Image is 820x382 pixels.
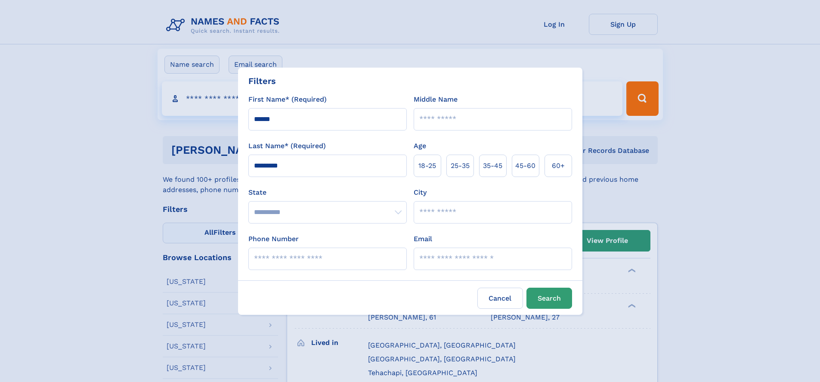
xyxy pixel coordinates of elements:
[526,288,572,309] button: Search
[248,141,326,151] label: Last Name* (Required)
[248,234,299,244] label: Phone Number
[248,187,407,198] label: State
[483,161,502,171] span: 35‑45
[418,161,436,171] span: 18‑25
[414,234,432,244] label: Email
[552,161,565,171] span: 60+
[248,75,276,87] div: Filters
[248,94,327,105] label: First Name* (Required)
[414,141,426,151] label: Age
[414,94,458,105] label: Middle Name
[477,288,523,309] label: Cancel
[515,161,535,171] span: 45‑60
[451,161,470,171] span: 25‑35
[414,187,427,198] label: City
